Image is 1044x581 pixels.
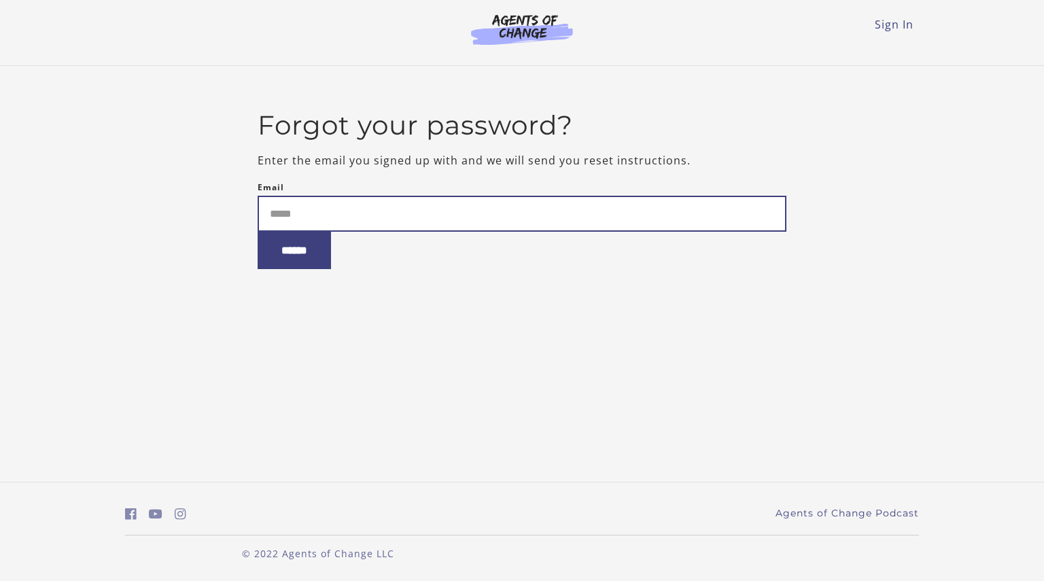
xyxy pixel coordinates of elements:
[125,504,137,524] a: https://www.facebook.com/groups/aswbtestprep (Open in a new window)
[149,508,162,521] i: https://www.youtube.com/c/AgentsofChangeTestPrepbyMeaganMitchell (Open in a new window)
[175,504,186,524] a: https://www.instagram.com/agentsofchangeprep/ (Open in a new window)
[125,508,137,521] i: https://www.facebook.com/groups/aswbtestprep (Open in a new window)
[258,179,284,196] label: Email
[776,506,919,521] a: Agents of Change Podcast
[258,109,787,141] h2: Forgot your password?
[125,546,511,561] p: © 2022 Agents of Change LLC
[149,504,162,524] a: https://www.youtube.com/c/AgentsofChangeTestPrepbyMeaganMitchell (Open in a new window)
[175,508,186,521] i: https://www.instagram.com/agentsofchangeprep/ (Open in a new window)
[875,17,913,32] a: Sign In
[258,152,787,169] p: Enter the email you signed up with and we will send you reset instructions.
[457,14,587,45] img: Agents of Change Logo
